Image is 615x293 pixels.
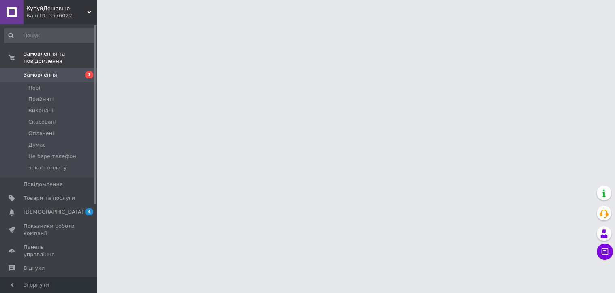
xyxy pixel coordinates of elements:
[24,195,75,202] span: Товари та послуги
[28,153,76,160] span: Не бере телефон
[28,84,40,92] span: Нові
[597,244,613,260] button: Чат з покупцем
[85,71,93,78] span: 1
[28,96,54,103] span: Прийняті
[85,208,93,215] span: 4
[28,130,54,137] span: Оплачені
[24,265,45,272] span: Відгуки
[26,5,87,12] span: КупуйДешевше
[24,208,84,216] span: [DEMOGRAPHIC_DATA]
[26,12,97,19] div: Ваш ID: 3576022
[28,107,54,114] span: Виконані
[24,50,97,65] span: Замовлення та повідомлення
[24,181,63,188] span: Повідомлення
[24,244,75,258] span: Панель управління
[24,71,57,79] span: Замовлення
[28,118,56,126] span: Скасовані
[4,28,96,43] input: Пошук
[28,141,46,149] span: Думає
[28,164,67,171] span: чекаю оплату
[24,222,75,237] span: Показники роботи компанії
